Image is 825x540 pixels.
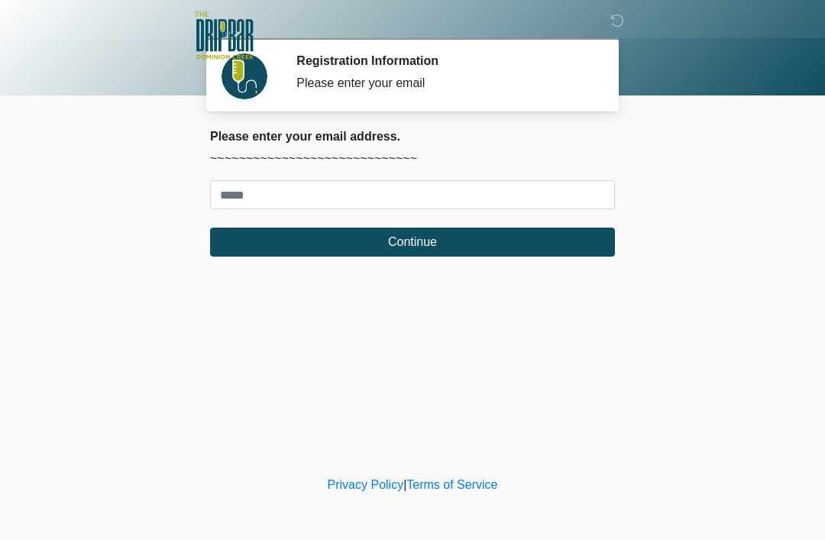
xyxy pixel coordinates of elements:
a: Privacy Policy [328,478,404,491]
a: | [403,478,406,491]
a: Terms of Service [406,478,497,491]
img: Agent Avatar [222,53,267,99]
img: The DRIPBaR - San Antonio Dominion Creek Logo [195,11,254,62]
p: ~~~~~~~~~~~~~~~~~~~~~~~~~~~~~ [210,150,615,168]
h2: Please enter your email address. [210,129,615,144]
button: Continue [210,228,615,257]
div: Please enter your email [296,74,592,92]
